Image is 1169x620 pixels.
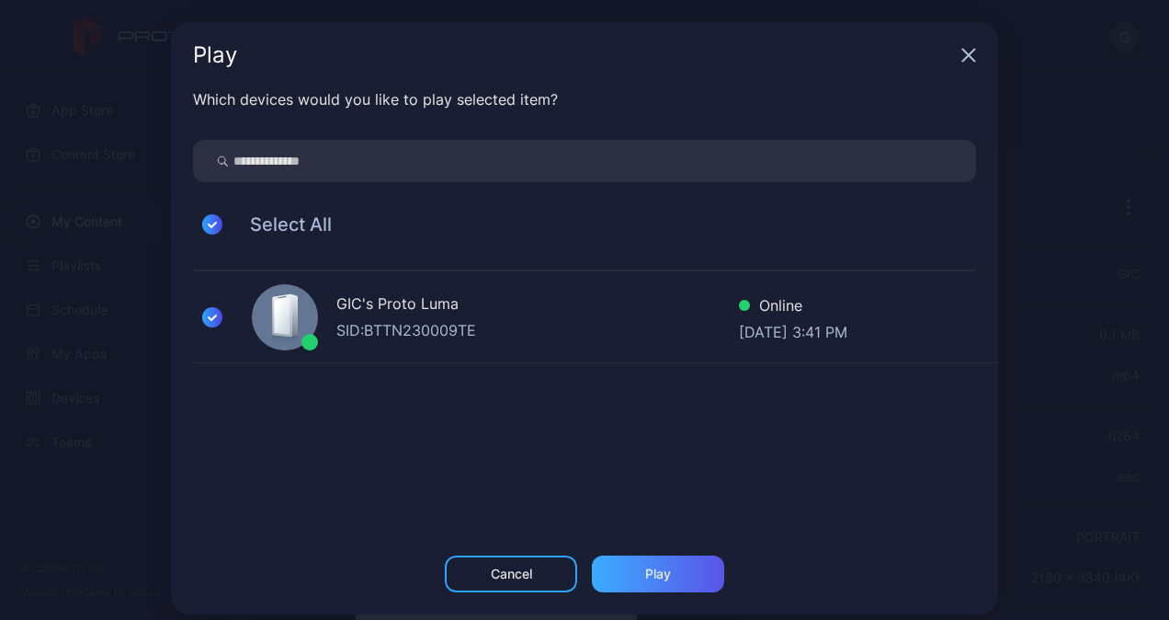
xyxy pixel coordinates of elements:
div: Play [645,567,671,581]
div: Cancel [491,567,532,581]
div: SID: BTTN230009TE [336,319,739,341]
div: GIC's Proto Luma [336,293,739,319]
button: Cancel [445,556,577,592]
span: Select All [232,213,332,235]
div: [DATE] 3:41 PM [739,321,847,339]
button: Play [592,556,724,592]
div: Play [193,44,954,66]
div: Which devices would you like to play selected item? [193,88,976,110]
div: Online [739,294,847,321]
